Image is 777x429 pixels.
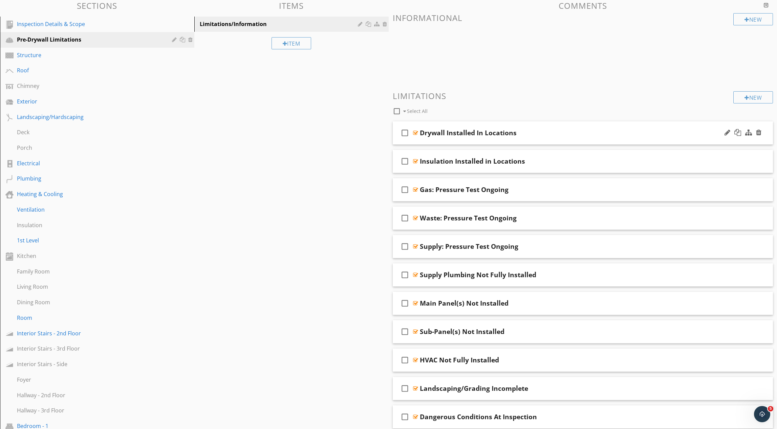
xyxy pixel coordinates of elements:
[17,128,162,136] div: Deck
[17,344,162,353] div: Interior Stairs - 3rd Floor
[733,91,773,103] div: New
[194,1,389,10] h3: Items
[17,298,162,306] div: Dining Room
[400,125,410,141] i: check_box_outline_blank
[420,186,509,194] div: Gas: Pressure Test Ongoing
[17,206,162,214] div: Ventilation
[17,252,162,260] div: Kitchen
[17,360,162,368] div: Interior Stairs - Side
[17,51,162,59] div: Structure
[393,91,773,100] h3: Limitations
[17,97,162,105] div: Exterior
[420,299,509,307] div: Main Panel(s) Not Installed
[400,295,410,311] i: check_box_outline_blank
[17,283,162,291] div: Living Room
[420,214,517,222] div: Waste: Pressure Test Ongoing
[420,271,536,279] div: Supply Plumbing Not Fully Installed
[420,413,537,421] div: Dangerous Conditions At Inspection
[17,391,162,399] div: Hallway - 2nd Floor
[17,35,162,44] div: Pre-Drywall Limitations
[17,236,162,244] div: 1st Level
[400,182,410,198] i: check_box_outline_blank
[393,1,773,10] h3: Comments
[17,329,162,337] div: Interior Stairs - 2nd Floor
[17,190,162,198] div: Heating & Cooling
[420,384,528,392] div: Landscaping/Grading Incomplete
[17,82,162,90] div: Chimney
[17,144,162,152] div: Porch
[733,13,773,25] div: New
[400,210,410,226] i: check_box_outline_blank
[400,153,410,169] i: check_box_outline_blank
[420,157,525,165] div: Insulation Installed in Locations
[393,13,773,22] h3: Informational
[17,159,162,167] div: Electrical
[17,20,162,28] div: Inspection Details & Scope
[754,406,770,422] iframe: Intercom live chat
[420,356,499,364] div: HVAC Not Fully Installed
[400,380,410,397] i: check_box_outline_blank
[400,352,410,368] i: check_box_outline_blank
[17,267,162,276] div: Family Room
[400,324,410,340] i: check_box_outline_blank
[420,242,518,251] div: Supply: Pressure Test Ongoing
[17,314,162,322] div: Room
[17,376,162,384] div: Foyer
[17,66,162,74] div: Roof
[407,108,428,114] span: Select All
[200,20,360,28] div: Limitations/Information
[17,174,162,183] div: Plumbing
[400,409,410,425] i: check_box_outline_blank
[420,328,504,336] div: Sub-Panel(s) Not Installed
[400,238,410,255] i: check_box_outline_blank
[17,113,162,121] div: Landscaping/Hardscaping
[768,406,773,411] span: 5
[272,37,311,49] div: Item
[400,267,410,283] i: check_box_outline_blank
[420,129,517,137] div: Drywall Installed In Locations
[17,221,162,229] div: Insulation
[17,406,162,414] div: Hallway - 3rd Floor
